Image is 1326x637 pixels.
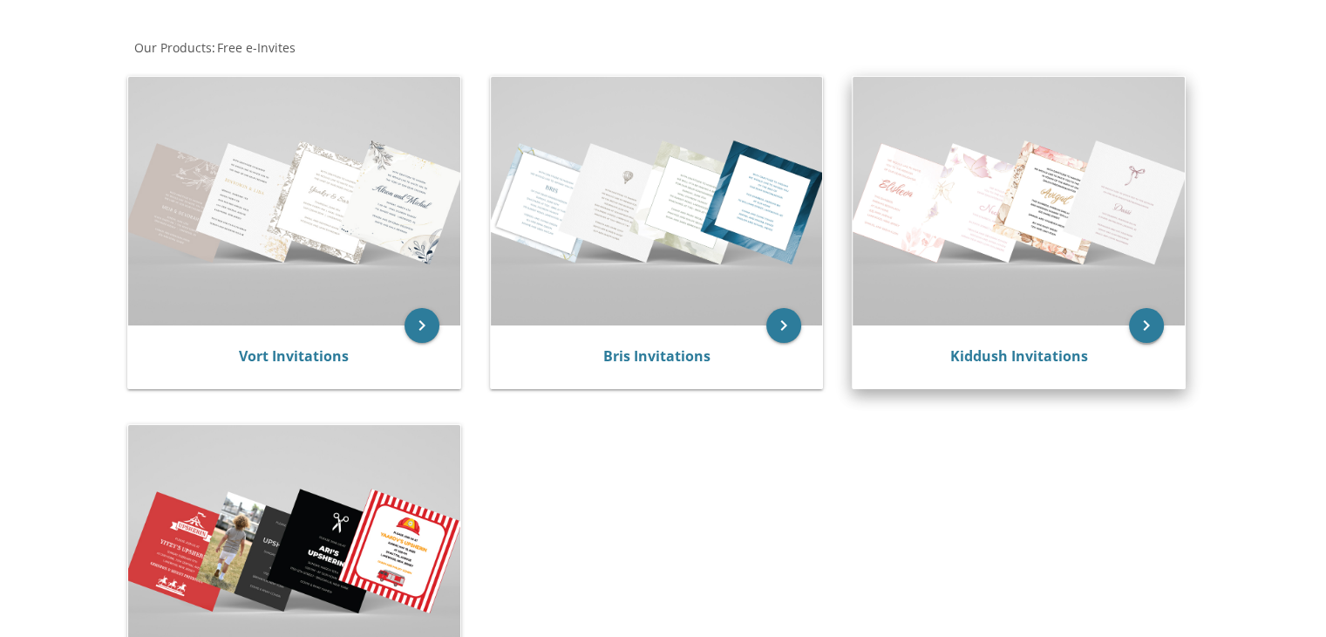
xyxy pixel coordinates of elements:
[217,39,296,56] span: Free e-Invites
[215,39,296,56] a: Free e-Invites
[239,346,349,366] a: Vort Invitations
[491,77,823,325] img: Bris Invitations
[119,39,663,57] div: :
[128,77,460,325] img: Vort Invitations
[602,346,710,366] a: Bris Invitations
[405,308,439,343] a: keyboard_arrow_right
[1129,308,1164,343] a: keyboard_arrow_right
[766,308,801,343] a: keyboard_arrow_right
[133,39,212,56] a: Our Products
[950,346,1088,366] a: Kiddush Invitations
[853,77,1185,325] img: Kiddush Invitations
